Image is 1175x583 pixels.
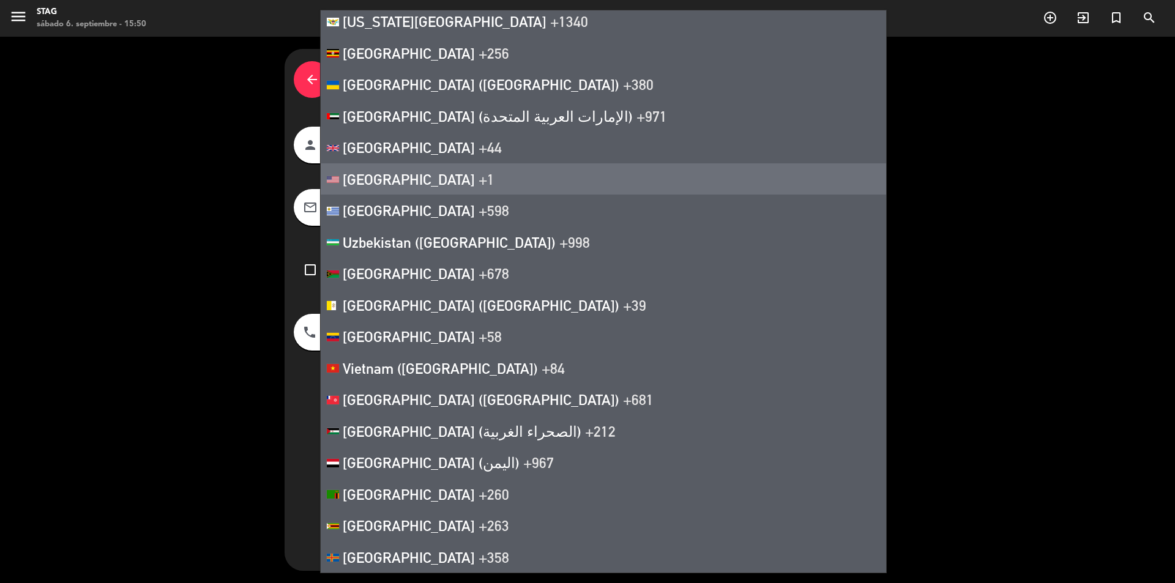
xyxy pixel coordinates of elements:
[636,108,667,125] span: +971
[479,328,502,345] span: +58
[1076,10,1091,25] i: exit_to_app
[343,486,475,503] span: [GEOGRAPHIC_DATA]
[479,202,509,219] span: +598
[1142,10,1157,25] i: search
[343,297,619,314] span: [GEOGRAPHIC_DATA] ([GEOGRAPHIC_DATA])
[9,7,28,30] button: menu
[623,391,654,408] span: +681
[343,454,520,471] span: [GEOGRAPHIC_DATA] (‫اليمن‬‎)
[343,517,475,534] span: [GEOGRAPHIC_DATA]
[479,45,509,62] span: +256
[542,360,565,377] span: +84
[343,45,475,62] span: [GEOGRAPHIC_DATA]
[343,328,475,345] span: [GEOGRAPHIC_DATA]
[623,297,646,314] span: +39
[1043,10,1057,25] i: add_circle_outline
[479,139,502,156] span: +44
[479,265,509,282] span: +678
[479,171,494,188] span: +1
[305,72,319,87] i: arrow_back
[303,262,318,277] i: check_box_outline_blank
[343,391,619,408] span: [GEOGRAPHIC_DATA] ([GEOGRAPHIC_DATA])
[479,517,509,534] span: +263
[294,58,673,101] div: Datos del cliente
[9,7,28,26] i: menu
[303,138,318,152] i: person
[343,139,475,156] span: [GEOGRAPHIC_DATA]
[479,486,509,503] span: +260
[1109,10,1124,25] i: turned_in_not
[303,200,318,215] i: mail_outline
[479,549,509,566] span: +358
[585,423,616,440] span: +212
[623,76,654,93] span: +380
[343,423,581,440] span: [GEOGRAPHIC_DATA] (‫الصحراء الغربية‬‎)
[37,6,146,18] div: STAG
[343,234,556,251] span: Uzbekistan ([GEOGRAPHIC_DATA])
[559,234,590,251] span: +998
[343,171,475,188] span: [GEOGRAPHIC_DATA]
[343,549,475,566] span: [GEOGRAPHIC_DATA]
[343,108,633,125] span: [GEOGRAPHIC_DATA] (‫الإمارات العربية المتحدة‬‎)
[343,202,475,219] span: [GEOGRAPHIC_DATA]
[302,325,317,340] i: phone
[343,76,619,93] span: [GEOGRAPHIC_DATA] ([GEOGRAPHIC_DATA])
[343,265,475,282] span: [GEOGRAPHIC_DATA]
[37,18,146,31] div: sábado 6. septiembre - 15:50
[523,454,554,471] span: +967
[343,360,538,377] span: Vietnam ([GEOGRAPHIC_DATA])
